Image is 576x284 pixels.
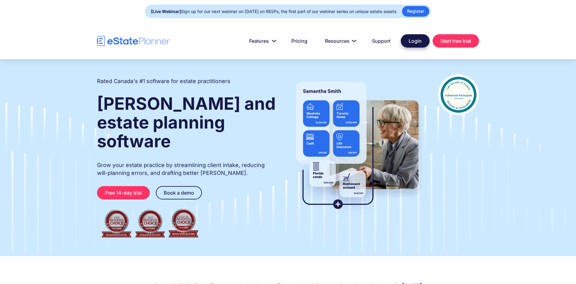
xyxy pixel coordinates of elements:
[97,161,276,177] p: Grow your estate practice by streamlining client intake, reducing will-planning errors, and draft...
[151,7,397,16] div: Sign up for our next webinar on [DATE] on RESPs, the first part of our webinar series on unique e...
[401,34,430,48] a: Login
[318,35,362,47] a: Resources
[97,36,170,46] a: home
[365,35,398,47] a: Support
[97,93,276,152] strong: [PERSON_NAME] and estate planning software
[289,74,426,217] img: estate planner showing wills to their clients, using eState Planner, a leading estate planning so...
[402,6,429,17] a: Register
[242,35,281,47] a: Features
[151,9,181,14] strong: [Live Webinar]
[284,35,315,47] a: Pricing
[97,77,230,85] h2: Rated Canada's #1 software for estate practitioners
[433,34,479,48] a: Start free trial
[97,186,150,199] a: Free 14-day trial
[156,186,202,199] a: Book a demo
